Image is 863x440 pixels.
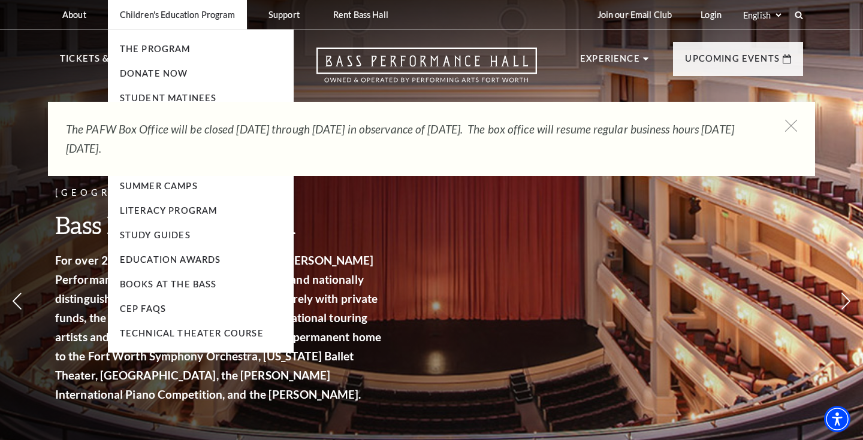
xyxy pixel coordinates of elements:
strong: For over 25 years, the [PERSON_NAME] and [PERSON_NAME] Performance Hall has been a Fort Worth ico... [55,253,381,401]
h3: Bass Performance Hall [55,210,385,240]
div: Accessibility Menu [824,406,850,432]
a: Summer Camps [120,181,198,191]
a: Literacy Program [120,205,218,216]
em: The PAFW Box Office will be closed [DATE] through [DATE] in observance of [DATE]. The box office ... [66,122,734,155]
a: Technical Theater Course [120,328,264,338]
a: Donate Now [120,68,188,78]
p: Upcoming Events [685,51,780,73]
p: Tickets & Events [60,51,150,73]
a: The Program [120,44,191,54]
p: Experience [580,51,640,73]
select: Select: [741,10,783,21]
p: About [62,10,86,20]
p: Rent Bass Hall [333,10,388,20]
p: Children's Education Program [120,10,235,20]
a: Education Awards [120,254,221,265]
a: Student Matinees [120,93,217,103]
p: Support [268,10,300,20]
a: CEP Faqs [120,304,166,314]
p: [GEOGRAPHIC_DATA], [US_STATE] [55,186,385,201]
a: Books At The Bass [120,279,217,289]
a: Study Guides [120,230,191,240]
